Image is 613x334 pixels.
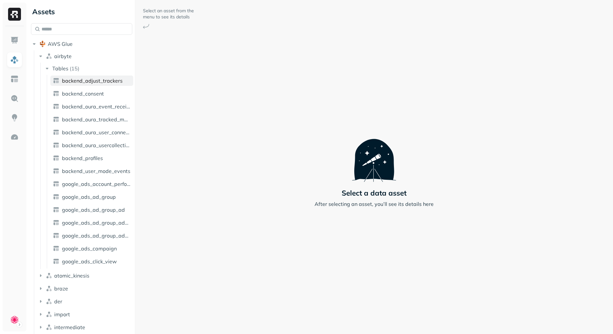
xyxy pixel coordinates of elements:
[50,127,133,137] a: backend_oura_user_connections
[53,90,59,97] img: table
[10,114,19,122] img: Insights
[54,53,72,59] span: airbyte
[62,207,125,213] span: google_ads_ad_group_ad
[50,101,133,112] a: backend_oura_event_received
[62,129,131,136] span: backend_oura_user_connections
[8,8,21,21] img: Ryft
[54,298,62,305] span: der
[53,258,59,265] img: table
[62,116,131,123] span: backend_oura_tracked_measurement
[50,140,133,150] a: backend_oura_usercollection_sleep
[46,53,52,59] img: namespace
[62,245,117,252] span: google_ads_campaign
[53,207,59,213] img: table
[52,65,68,72] span: Tables
[62,232,131,239] span: google_ads_ad_group_ad_legacy
[53,181,59,187] img: table
[46,311,52,318] img: namespace
[37,283,133,294] button: braze
[62,142,131,148] span: backend_oura_usercollection_sleep
[53,155,59,161] img: table
[50,166,133,176] a: backend_user_mode_events
[143,24,149,29] img: Arrow
[31,39,132,49] button: AWS Glue
[50,153,133,163] a: backend_profiles
[62,90,104,97] span: backend_consent
[53,142,59,148] img: table
[342,188,407,197] p: Select a data asset
[54,311,70,318] span: import
[50,88,133,99] a: backend_consent
[37,309,133,319] button: import
[54,324,85,330] span: intermediate
[62,219,131,226] span: google_ads_ad_group_ad_label
[62,194,116,200] span: google_ads_ad_group
[54,285,68,292] span: braze
[50,218,133,228] a: google_ads_ad_group_ad_label
[37,322,133,332] button: intermediate
[62,258,117,265] span: google_ads_click_view
[10,94,19,103] img: Query Explorer
[54,272,89,279] span: atomic_kinesis
[53,129,59,136] img: table
[39,41,46,47] img: root
[50,76,133,86] a: backend_adjust_trackers
[53,168,59,174] img: table
[10,75,19,83] img: Asset Explorer
[37,51,133,61] button: airbyte
[53,116,59,123] img: table
[62,181,131,187] span: google_ads_account_performance_report
[10,315,19,324] img: Clue
[50,256,133,267] a: google_ads_click_view
[48,41,73,47] span: AWS Glue
[53,245,59,252] img: table
[315,200,434,208] p: After selecting an asset, you’ll see its details here
[10,36,19,45] img: Dashboard
[62,77,123,84] span: backend_adjust_trackers
[53,77,59,84] img: table
[46,324,52,330] img: namespace
[50,243,133,254] a: google_ads_campaign
[50,192,133,202] a: google_ads_ad_group
[62,155,103,161] span: backend_profiles
[10,56,19,64] img: Assets
[10,133,19,141] img: Optimization
[50,205,133,215] a: google_ads_ad_group_ad
[62,168,130,174] span: backend_user_mode_events
[53,194,59,200] img: table
[143,8,195,20] p: Select an asset from the menu to see its details
[44,63,133,74] button: Tables(15)
[50,114,133,125] a: backend_oura_tracked_measurement
[46,298,52,305] img: namespace
[50,230,133,241] a: google_ads_ad_group_ad_legacy
[37,270,133,281] button: atomic_kinesis
[50,179,133,189] a: google_ads_account_performance_report
[31,6,132,17] div: Assets
[53,219,59,226] img: table
[70,65,79,72] p: ( 15 )
[53,232,59,239] img: table
[46,285,52,292] img: namespace
[53,103,59,110] img: table
[37,296,133,307] button: der
[46,272,52,279] img: namespace
[62,103,131,110] span: backend_oura_event_received
[352,126,396,182] img: Telescope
